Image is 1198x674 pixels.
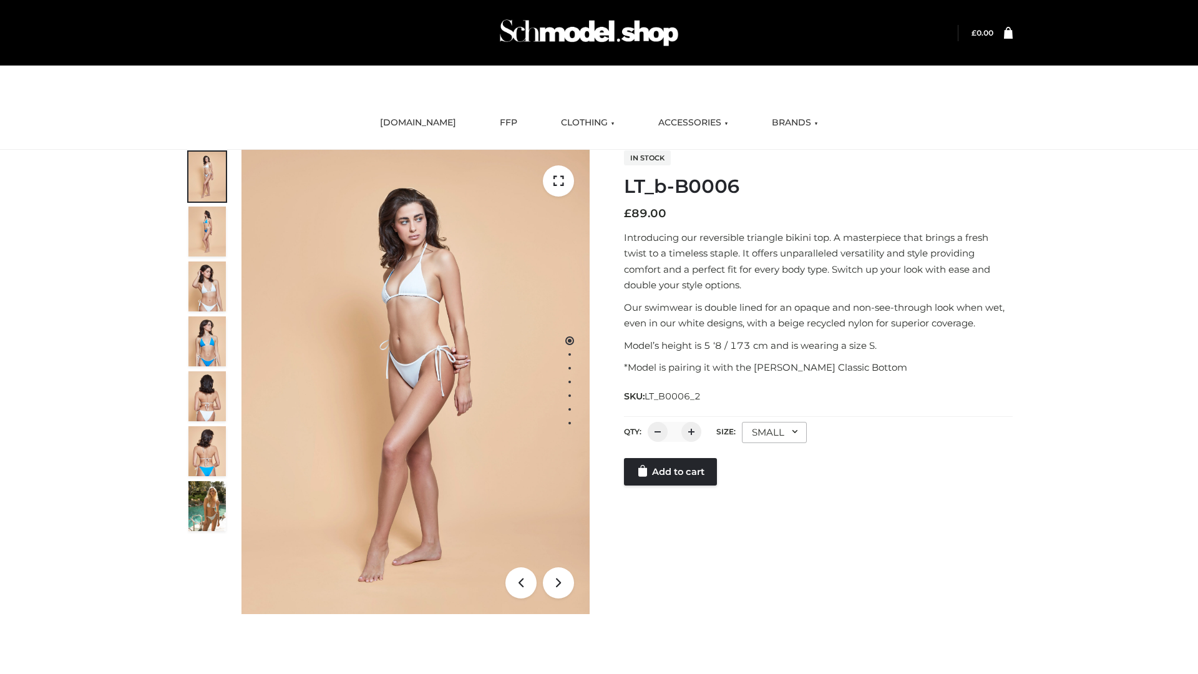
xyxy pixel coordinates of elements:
[188,426,226,476] img: ArielClassicBikiniTop_CloudNine_AzureSky_OW114ECO_8-scaled.jpg
[188,152,226,202] img: ArielClassicBikiniTop_CloudNine_AzureSky_OW114ECO_1-scaled.jpg
[241,150,590,614] img: LT_b-B0006
[972,28,976,37] span: £
[188,481,226,531] img: Arieltop_CloudNine_AzureSky2.jpg
[649,109,738,137] a: ACCESSORIES
[716,427,736,436] label: Size:
[972,28,993,37] bdi: 0.00
[624,175,1013,198] h1: LT_b-B0006
[188,261,226,311] img: ArielClassicBikiniTop_CloudNine_AzureSky_OW114ECO_3-scaled.jpg
[188,371,226,421] img: ArielClassicBikiniTop_CloudNine_AzureSky_OW114ECO_7-scaled.jpg
[490,109,527,137] a: FFP
[624,427,641,436] label: QTY:
[624,207,631,220] span: £
[624,230,1013,293] p: Introducing our reversible triangle bikini top. A masterpiece that brings a fresh twist to a time...
[624,338,1013,354] p: Model’s height is 5 ‘8 / 173 cm and is wearing a size S.
[624,458,717,486] a: Add to cart
[495,8,683,57] img: Schmodel Admin 964
[762,109,827,137] a: BRANDS
[188,207,226,256] img: ArielClassicBikiniTop_CloudNine_AzureSky_OW114ECO_2-scaled.jpg
[624,359,1013,376] p: *Model is pairing it with the [PERSON_NAME] Classic Bottom
[742,422,807,443] div: SMALL
[624,389,702,404] span: SKU:
[552,109,624,137] a: CLOTHING
[371,109,465,137] a: [DOMAIN_NAME]
[972,28,993,37] a: £0.00
[624,300,1013,331] p: Our swimwear is double lined for an opaque and non-see-through look when wet, even in our white d...
[645,391,701,402] span: LT_B0006_2
[188,316,226,366] img: ArielClassicBikiniTop_CloudNine_AzureSky_OW114ECO_4-scaled.jpg
[624,207,666,220] bdi: 89.00
[624,150,671,165] span: In stock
